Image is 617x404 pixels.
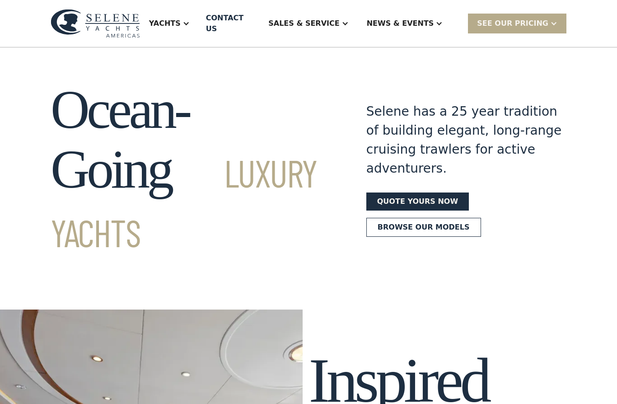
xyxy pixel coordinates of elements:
div: Selene has a 25 year tradition of building elegant, long-range cruising trawlers for active adven... [366,102,566,178]
div: SEE Our Pricing [468,14,566,33]
div: SEE Our Pricing [477,18,548,29]
span: Luxury Yachts [51,150,317,255]
div: Yachts [140,5,199,42]
div: Sales & Service [259,5,357,42]
h1: Ocean-Going [51,80,334,259]
div: News & EVENTS [358,5,452,42]
div: Yachts [149,18,181,29]
div: Contact US [206,13,252,34]
a: Quote yours now [366,193,469,211]
a: Browse our models [366,218,481,237]
div: News & EVENTS [367,18,434,29]
img: logo [51,9,140,38]
div: Sales & Service [268,18,339,29]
